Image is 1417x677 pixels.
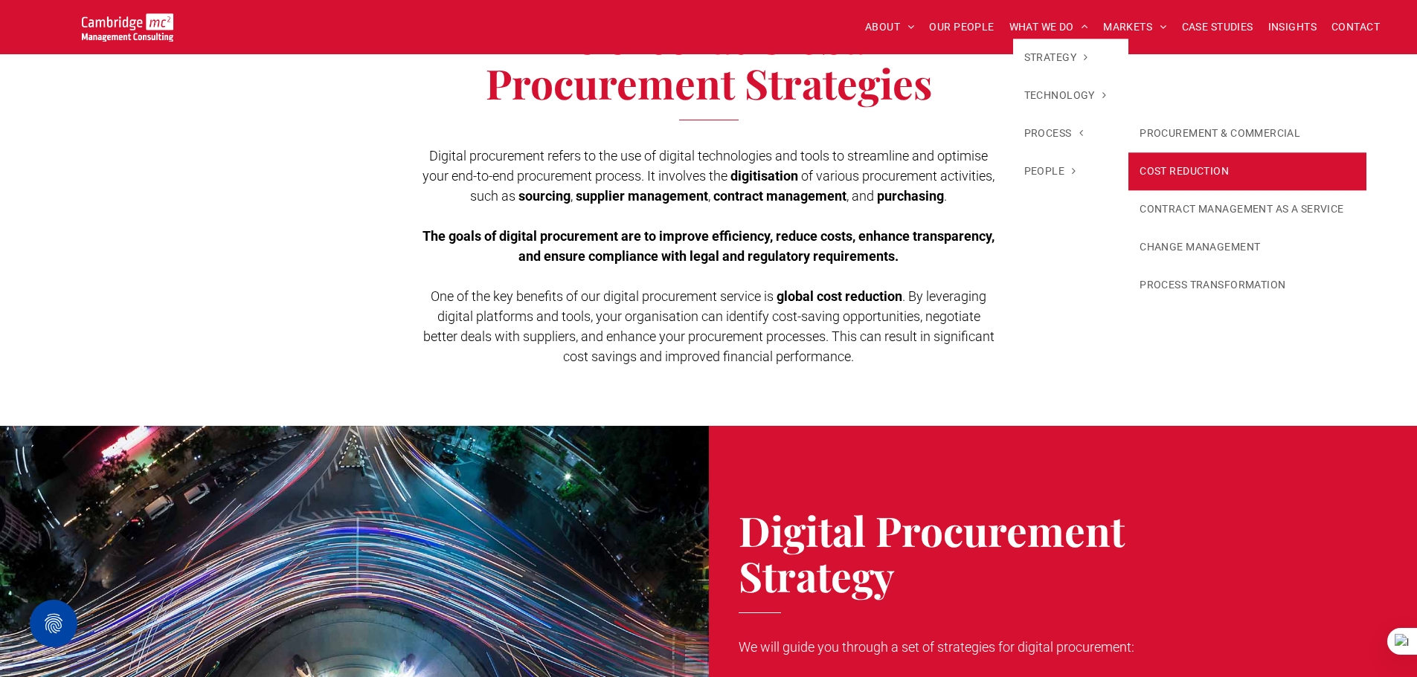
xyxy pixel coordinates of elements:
[708,188,710,204] span: ,
[1013,114,1129,152] a: PROCESS
[518,188,571,204] span: sourcing
[777,288,902,304] span: global cost reduction
[1128,114,1366,152] a: PROCUREMENT & COMMERCIAL
[571,188,573,204] span: ,
[739,639,1134,655] span: We will guide you through a set of strategies for digital procurement:
[922,16,1001,39] a: OUR PEOPLE
[1024,126,1083,141] span: PROCESS
[422,228,995,264] span: The goals of digital procurement are to improve efficiency, reduce costs, enhance transparency, a...
[422,148,988,184] span: Digital procurement refers to the use of digital technologies and tools to streamline and optimis...
[1024,50,1088,65] span: STRATEGY
[739,502,1125,603] span: Digital Procurement Strategy
[1128,228,1366,266] a: CHANGE MANAGEMENT
[431,288,774,304] span: One of the key benefits of our digital procurement service is
[486,10,932,110] span: We excel at Global Procurement Strategies
[730,168,798,184] span: digitisation
[877,188,944,204] span: purchasing
[1013,39,1129,77] a: STRATEGY
[944,188,947,204] span: .
[858,16,922,39] a: ABOUT
[1261,16,1324,39] a: INSIGHTS
[1013,77,1129,114] a: TECHNOLOGY
[1128,152,1366,190] a: COST REDUCTION
[1024,88,1107,103] span: TECHNOLOGY
[1175,16,1261,39] a: CASE STUDIES
[1128,266,1366,304] a: PROCESS TRANSFORMATION
[713,188,846,204] span: contract management
[1128,190,1366,228] a: CONTRACT MANAGEMENT AS A SERVICE
[846,188,874,204] span: , and
[1096,16,1174,39] a: MARKETS
[82,16,173,31] a: Your Business Transformed | Cambridge Management Consulting
[1324,16,1387,39] a: CONTACT
[1024,163,1076,179] span: PEOPLE
[1002,16,1096,39] a: WHAT WE DO
[576,188,708,204] span: supplier management
[1013,152,1129,190] a: PEOPLE
[82,13,173,42] img: Go to Homepage
[1009,16,1089,39] span: WHAT WE DO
